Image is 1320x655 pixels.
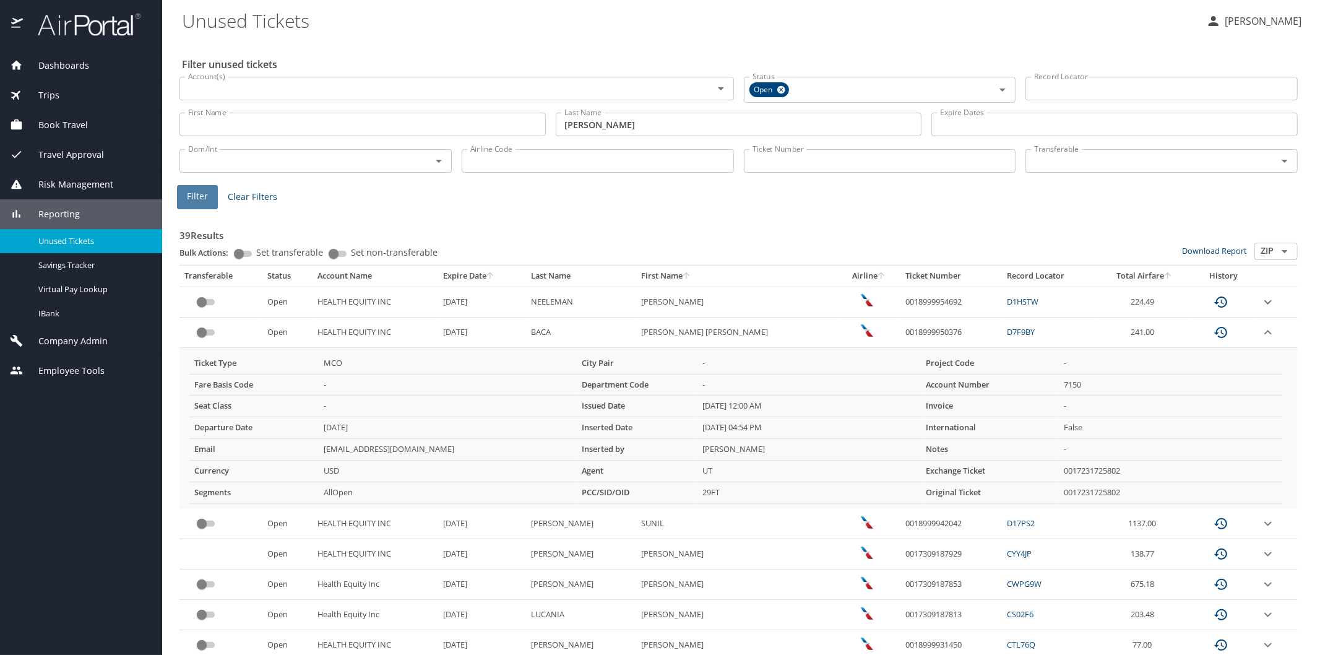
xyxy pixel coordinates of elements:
[577,482,697,504] th: PCC/SID/OID
[256,248,323,257] span: Set transferable
[189,439,319,461] th: Email
[838,266,900,287] th: Airline
[861,577,873,589] img: wUYAEN7r47F0eX+AAAAAElFTkSuQmCC
[187,189,208,204] span: Filter
[1059,482,1283,504] td: 0017231725802
[1007,639,1035,650] a: CTL76Q
[262,539,313,570] td: Open
[313,509,438,539] td: HEALTH EQUITY INC
[319,396,577,417] td: -
[1007,609,1033,620] a: CS02F6
[438,570,526,600] td: [DATE]
[179,247,238,258] p: Bulk Actions:
[313,600,438,630] td: Health Equity Inc
[1007,518,1035,529] a: D17PS2
[1221,14,1301,28] p: [PERSON_NAME]
[438,318,526,348] td: [DATE]
[1098,266,1192,287] th: Total Airfare
[1098,287,1192,317] td: 224.49
[38,308,147,319] span: IBank
[1261,607,1275,622] button: expand row
[430,152,447,170] button: Open
[861,547,873,559] img: wUYAEN7r47F0eX+AAAAAElFTkSuQmCC
[182,54,1300,74] h2: Filter unused tickets
[38,284,147,295] span: Virtual Pay Lookup
[182,1,1196,40] h1: Unused Tickets
[262,287,313,317] td: Open
[1002,266,1098,287] th: Record Locator
[697,461,921,482] td: UT
[900,318,1002,348] td: 0018999950376
[1098,539,1192,570] td: 138.77
[921,439,1059,461] th: Notes
[438,509,526,539] td: [DATE]
[23,118,88,132] span: Book Travel
[351,248,438,257] span: Set non-transferable
[23,334,108,348] span: Company Admin
[994,81,1011,98] button: Open
[1276,152,1293,170] button: Open
[1098,318,1192,348] td: 241.00
[1201,10,1306,32] button: [PERSON_NAME]
[1007,578,1042,589] a: CWPG9W
[319,439,577,461] td: [EMAIL_ADDRESS][DOMAIN_NAME]
[921,461,1059,482] th: Exchange Ticket
[1059,374,1283,396] td: 7150
[861,324,873,337] img: American Airlines
[1059,461,1283,482] td: 0017231725802
[697,482,921,504] td: 29FT
[189,482,319,504] th: Segments
[486,272,495,280] button: sort
[438,266,526,287] th: Expire Date
[23,207,80,221] span: Reporting
[921,396,1059,417] th: Invoice
[189,374,319,396] th: Fare Basis Code
[438,539,526,570] td: [DATE]
[438,600,526,630] td: [DATE]
[1007,326,1035,337] a: D7F9BY
[1261,295,1275,310] button: expand row
[527,287,637,317] td: NEELEMAN
[636,266,838,287] th: First Name
[697,396,921,417] td: [DATE] 12:00 AM
[1192,266,1255,287] th: History
[683,272,691,280] button: sort
[1276,243,1293,260] button: Open
[1098,509,1192,539] td: 1137.00
[577,353,697,374] th: City Pair
[189,353,319,374] th: Ticket Type
[38,259,147,271] span: Savings Tracker
[749,84,780,97] span: Open
[319,417,577,439] td: [DATE]
[900,600,1002,630] td: 0017309187813
[1261,547,1275,562] button: expand row
[697,417,921,439] td: [DATE] 04:54 PM
[262,266,313,287] th: Status
[527,266,637,287] th: Last Name
[319,353,577,374] td: MCO
[636,318,838,348] td: [PERSON_NAME] [PERSON_NAME]
[23,178,113,191] span: Risk Management
[313,539,438,570] td: HEALTH EQUITY INC
[636,287,838,317] td: [PERSON_NAME]
[11,12,24,37] img: icon-airportal.png
[313,287,438,317] td: HEALTH EQUITY INC
[636,539,838,570] td: [PERSON_NAME]
[900,509,1002,539] td: 0018999942042
[179,221,1298,243] h3: 39 Results
[527,318,637,348] td: BACA
[636,509,838,539] td: SUNIL
[1261,577,1275,592] button: expand row
[313,266,438,287] th: Account Name
[861,607,873,620] img: American Airlines
[313,318,438,348] td: HEALTH EQUITY INC
[921,417,1059,439] th: International
[319,374,577,396] td: -
[189,396,319,417] th: Seat Class
[697,374,921,396] td: -
[577,417,697,439] th: Inserted Date
[921,353,1059,374] th: Project Code
[527,570,637,600] td: [PERSON_NAME]
[1261,325,1275,340] button: expand row
[262,509,313,539] td: Open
